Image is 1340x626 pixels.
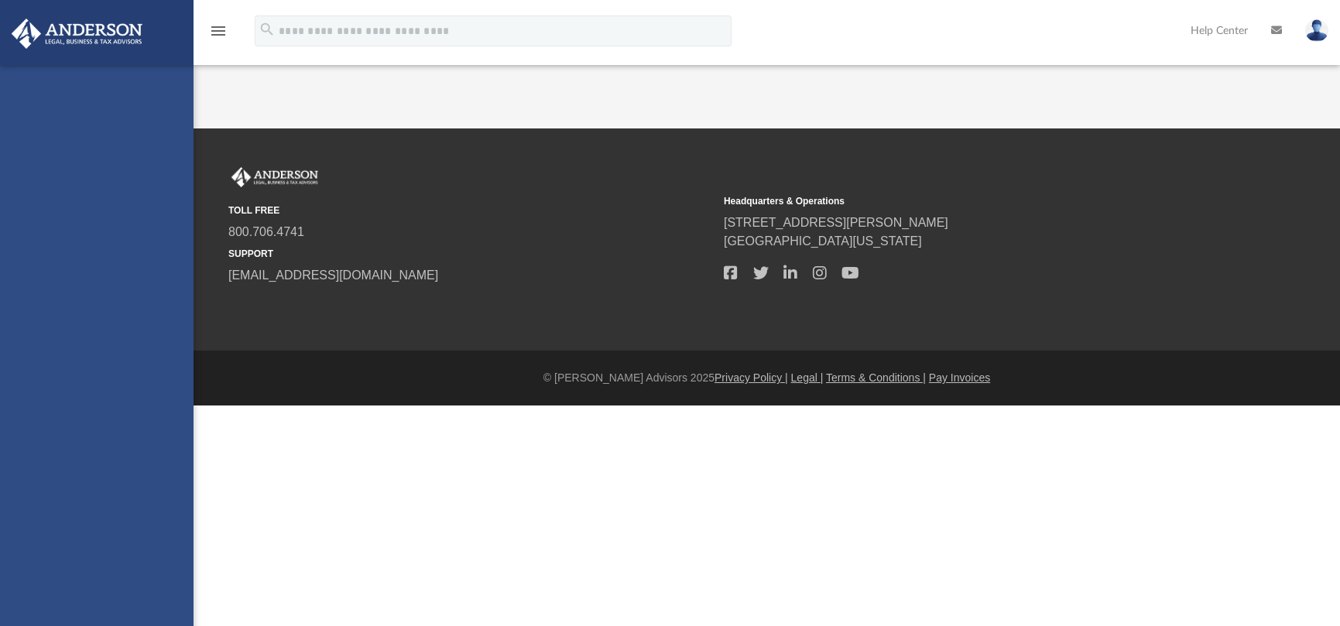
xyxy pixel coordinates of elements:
a: [STREET_ADDRESS][PERSON_NAME] [724,216,948,229]
a: Terms & Conditions | [826,371,926,384]
small: SUPPORT [228,247,713,261]
div: © [PERSON_NAME] Advisors 2025 [194,370,1340,386]
small: TOLL FREE [228,204,713,217]
img: User Pic [1305,19,1328,42]
a: [GEOGRAPHIC_DATA][US_STATE] [724,234,922,248]
i: menu [209,22,228,40]
small: Headquarters & Operations [724,194,1208,208]
img: Anderson Advisors Platinum Portal [7,19,147,49]
a: [EMAIL_ADDRESS][DOMAIN_NAME] [228,269,438,282]
a: Pay Invoices [929,371,990,384]
a: 800.706.4741 [228,225,304,238]
i: search [259,21,276,38]
a: Privacy Policy | [715,371,788,384]
img: Anderson Advisors Platinum Portal [228,167,321,187]
a: Legal | [791,371,824,384]
a: menu [209,29,228,40]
